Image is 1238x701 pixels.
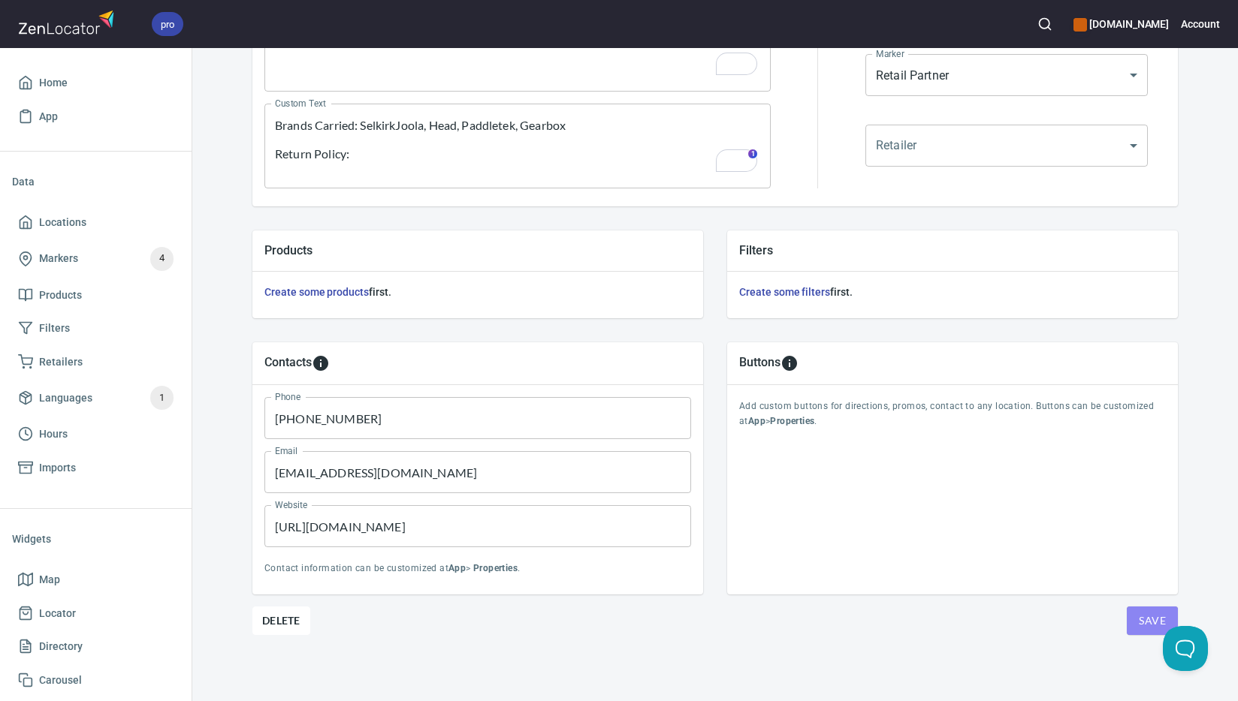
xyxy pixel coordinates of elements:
[39,425,68,444] span: Hours
[865,125,1148,167] div: ​
[12,451,180,485] a: Imports
[275,118,760,175] textarea: To enrich screen reader interactions, please activate Accessibility in Grammarly extension settings
[39,637,83,656] span: Directory
[39,353,83,372] span: Retailers
[770,416,814,426] b: Properties
[12,345,180,379] a: Retailers
[12,663,180,697] a: Carousel
[264,284,691,300] h6: first.
[39,319,70,338] span: Filters
[739,399,1166,429] p: Add custom buttons for directions, promos, contact to any location. Buttons can be customized at > .
[12,206,180,239] a: Locations
[1073,8,1169,41] div: Manage your apps
[739,284,1166,300] h6: first.
[1181,16,1220,32] h6: Account
[1163,626,1208,671] iframe: Help Scout Beacon - Open
[39,107,58,126] span: App
[262,612,300,630] span: Delete
[12,239,180,278] a: Markers4
[12,164,180,200] li: Data
[39,671,82,690] span: Carousel
[1181,8,1220,41] button: Account
[12,563,180,597] a: Map
[12,378,180,417] a: Languages1
[12,630,180,663] a: Directory
[1127,606,1178,635] button: Save
[152,12,183,36] div: pro
[39,74,68,92] span: Home
[264,354,312,372] h5: Contacts
[473,563,518,573] b: Properties
[39,249,78,268] span: Markers
[39,389,92,408] span: Languages
[312,354,330,372] svg: To add custom contact information for locations, please go to Apps > Properties > Contacts.
[12,66,180,100] a: Home
[1139,612,1166,630] span: Save
[12,597,180,630] a: Locator
[748,416,765,426] b: App
[150,390,174,407] span: 1
[865,54,1148,96] div: Retail Partner
[264,561,691,576] p: Contact information can be customized at > .
[12,278,180,312] a: Products
[1073,16,1169,32] h6: [DOMAIN_NAME]
[152,17,183,32] span: pro
[739,286,830,298] a: Create some filters
[275,21,760,78] textarea: To enrich screen reader interactions, please activate Accessibility in Grammarly extension settings
[39,604,76,623] span: Locator
[39,459,76,477] span: Imports
[252,606,310,635] button: Delete
[12,311,180,345] a: Filters
[264,242,691,258] h5: Products
[264,286,369,298] a: Create some products
[448,563,466,573] b: App
[39,570,60,589] span: Map
[18,6,119,38] img: zenlocator
[150,250,174,267] span: 4
[1073,18,1087,32] button: color-CE600E
[39,286,82,305] span: Products
[12,417,180,451] a: Hours
[39,213,86,232] span: Locations
[12,521,180,557] li: Widgets
[739,242,1166,258] h5: Filters
[12,100,180,134] a: App
[739,354,781,372] h5: Buttons
[781,354,799,372] svg: To add custom buttons for locations, please go to Apps > Properties > Buttons.
[1028,8,1061,41] button: Search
